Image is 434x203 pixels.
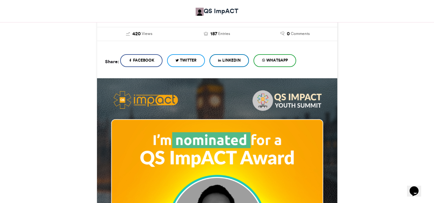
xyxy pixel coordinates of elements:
a: QS ImpACT [196,6,238,16]
span: 0 [287,30,290,38]
a: 0 Comments [261,30,329,38]
a: 187 Entries [183,30,251,38]
span: Facebook [133,57,154,63]
span: Views [142,31,152,37]
span: Twitter [180,57,197,63]
a: 420 Views [105,30,173,38]
span: WhatsApp [266,57,288,63]
a: Facebook [120,54,163,67]
iframe: chat widget [407,177,428,197]
span: 420 [132,30,141,38]
a: Twitter [167,54,205,67]
span: LinkedIn [222,57,241,63]
span: 187 [210,30,217,38]
a: LinkedIn [209,54,249,67]
span: Entries [218,31,230,37]
a: WhatsApp [253,54,296,67]
span: Comments [291,31,310,37]
h5: Share: [105,57,119,66]
img: QS ImpACT QS ImpACT [196,8,204,16]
